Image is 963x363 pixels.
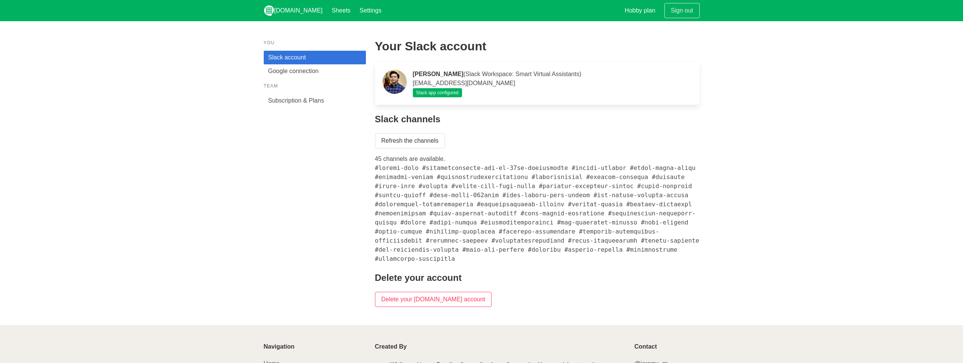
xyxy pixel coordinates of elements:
[264,343,366,350] p: Navigation
[375,133,445,148] a: Refresh the channels
[375,39,700,53] h2: Your Slack account
[664,3,700,18] a: Sign out
[634,343,699,350] p: Contact
[375,292,492,307] input: Delete your [DOMAIN_NAME] account
[264,94,366,107] a: Subscription & Plans
[264,51,366,64] a: Slack account
[264,39,366,46] p: You
[375,343,625,350] p: Created By
[375,154,700,263] p: 45 channels are available.
[375,273,700,283] h4: Delete your account
[413,70,692,88] p: (Slack Workspace: Smart Virtual Assistants) [EMAIL_ADDRESS][DOMAIN_NAME]
[264,5,274,16] img: logo_v2_white.png
[375,164,699,262] span: #loremi-dolo #sitametconsecte-adi-el-37se-doeiusmodte #incidi-utlabor #etdol-magna-aliqu #enimadm...
[264,64,366,78] a: Google connection
[264,83,366,89] p: Team
[375,114,700,124] h4: Slack channels
[413,88,462,97] span: Slack app configured
[413,71,464,77] strong: [PERSON_NAME]
[383,70,407,94] img: 6259925589392_acb99935d6c6bd5505c6_512.png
